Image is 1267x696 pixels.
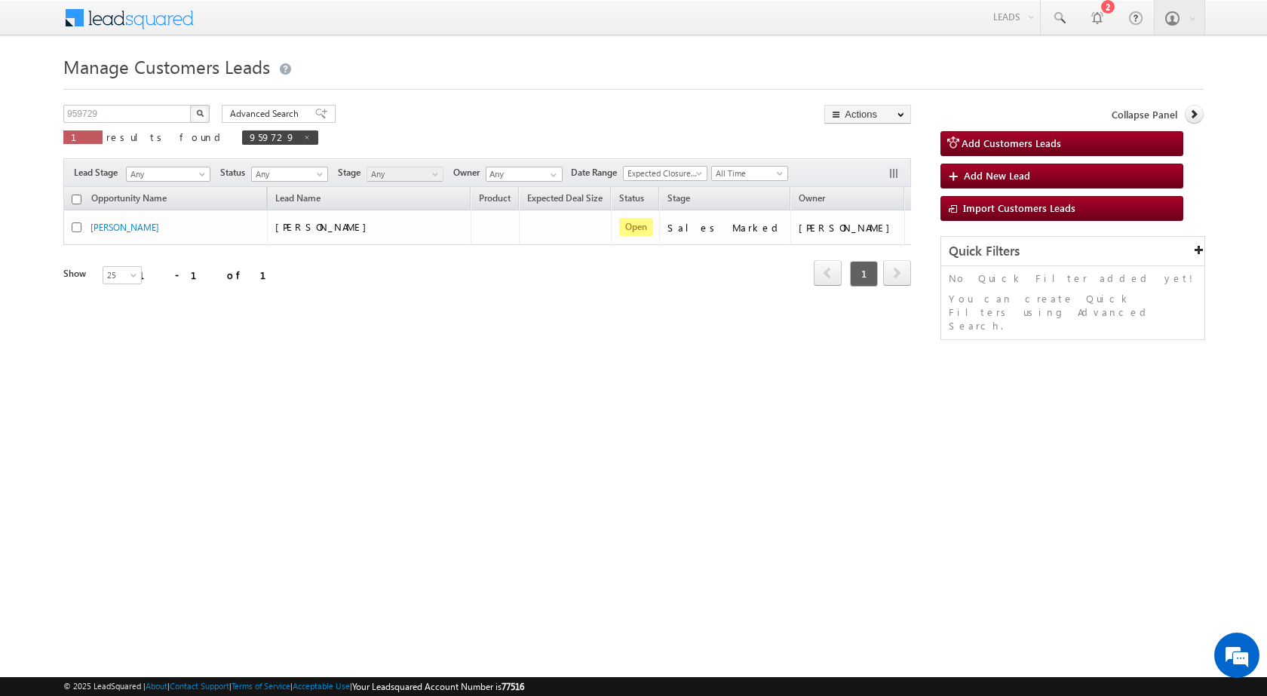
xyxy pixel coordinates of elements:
[963,201,1075,214] span: Import Customers Leads
[711,166,788,181] a: All Time
[624,167,702,180] span: Expected Closure Date
[91,192,167,204] span: Opportunity Name
[502,681,524,692] span: 77516
[251,167,328,182] a: Any
[232,681,290,691] a: Terms of Service
[850,261,878,287] span: 1
[799,192,825,204] span: Owner
[949,292,1197,333] p: You can create Quick Filters using Advanced Search.
[619,218,653,236] span: Open
[453,166,486,179] span: Owner
[824,105,911,124] button: Actions
[367,167,443,182] a: Any
[941,237,1204,266] div: Quick Filters
[90,222,159,233] a: [PERSON_NAME]
[486,167,563,182] input: Type to Search
[127,167,205,181] span: Any
[479,192,511,204] span: Product
[338,166,367,179] span: Stage
[103,266,142,284] a: 25
[949,271,1197,285] p: No Quick Filter added yet!
[964,169,1030,182] span: Add New Lead
[146,681,167,691] a: About
[293,681,350,691] a: Acceptable Use
[84,190,174,210] a: Opportunity Name
[72,195,81,204] input: Check all records
[196,109,204,117] img: Search
[103,268,143,282] span: 25
[63,54,270,78] span: Manage Customers Leads
[63,679,524,694] span: © 2025 LeadSquared | | | | |
[220,166,251,179] span: Status
[268,190,328,210] span: Lead Name
[571,166,623,179] span: Date Range
[367,167,439,181] span: Any
[230,107,303,121] span: Advanced Search
[63,267,90,281] div: Show
[712,167,784,180] span: All Time
[667,192,690,204] span: Stage
[71,130,95,143] span: 1
[660,190,698,210] a: Stage
[612,190,652,210] a: Status
[106,130,226,143] span: results found
[74,166,124,179] span: Lead Stage
[252,167,324,181] span: Any
[883,262,911,286] a: next
[814,262,842,286] a: prev
[1112,108,1177,121] span: Collapse Panel
[527,192,603,204] span: Expected Deal Size
[275,220,374,233] span: [PERSON_NAME]
[139,266,284,284] div: 1 - 1 of 1
[352,681,524,692] span: Your Leadsquared Account Number is
[799,221,897,235] div: [PERSON_NAME]
[814,260,842,286] span: prev
[170,681,229,691] a: Contact Support
[883,260,911,286] span: next
[623,166,707,181] a: Expected Closure Date
[126,167,210,182] a: Any
[667,221,784,235] div: Sales Marked
[905,189,950,209] span: Actions
[542,167,561,182] a: Show All Items
[250,130,296,143] span: 959729
[520,190,610,210] a: Expected Deal Size
[962,136,1061,149] span: Add Customers Leads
